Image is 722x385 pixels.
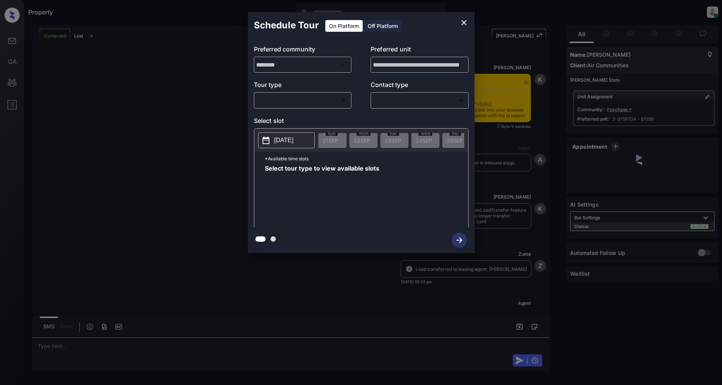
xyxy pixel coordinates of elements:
[265,165,379,226] span: Select tour type to view available slots
[254,45,352,57] p: Preferred community
[248,12,325,39] h2: Schedule Tour
[274,136,294,145] p: [DATE]
[371,80,468,92] p: Contact type
[456,15,472,30] button: close
[371,45,468,57] p: Preferred unit
[254,80,352,92] p: Tour type
[258,132,315,148] button: [DATE]
[254,116,468,128] p: Select slot
[325,20,363,32] div: On Platform
[265,152,468,165] p: *Available time slots
[364,20,402,32] div: Off Platform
